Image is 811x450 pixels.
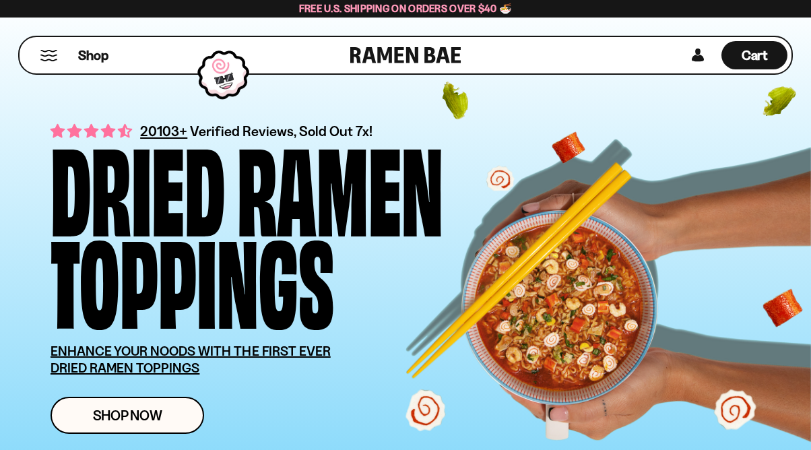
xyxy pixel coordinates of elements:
[93,408,162,422] span: Shop Now
[721,37,787,73] a: Cart
[51,138,225,230] div: Dried
[78,41,108,69] a: Shop
[742,47,768,63] span: Cart
[78,46,108,65] span: Shop
[51,343,331,376] u: ENHANCE YOUR NOODS WITH THE FIRST EVER DRIED RAMEN TOPPINGS
[237,138,443,230] div: Ramen
[40,50,58,61] button: Mobile Menu Trigger
[51,230,334,323] div: Toppings
[299,2,513,15] span: Free U.S. Shipping on Orders over $40 🍜
[51,397,204,434] a: Shop Now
